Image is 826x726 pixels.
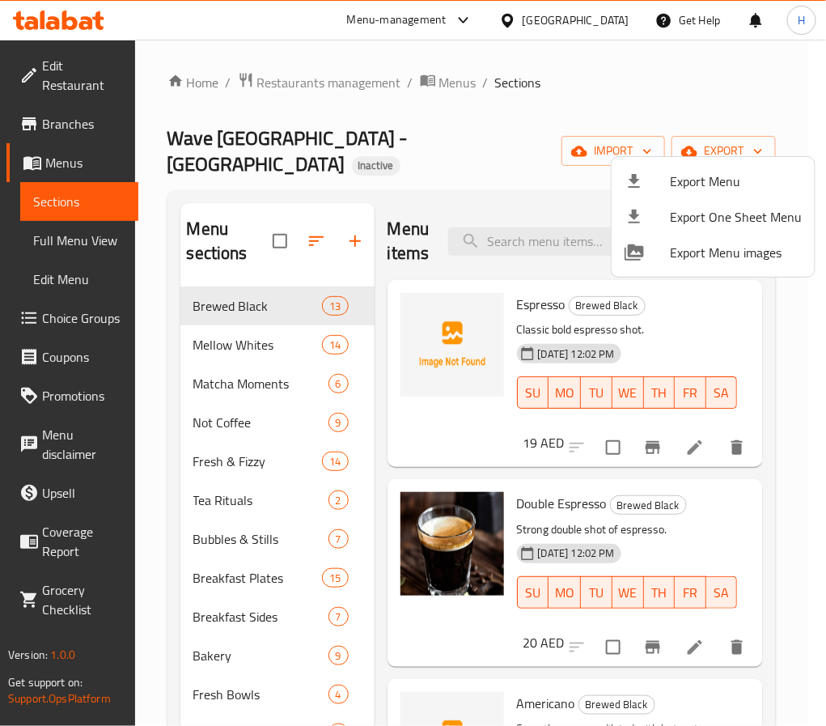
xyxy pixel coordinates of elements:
span: Export Menu images [670,243,802,262]
li: Export one sheet menu items [612,199,815,235]
span: Export One Sheet Menu [670,207,802,227]
li: Export menu items [612,163,815,199]
li: Export Menu images [612,235,815,270]
span: Export Menu [670,172,802,191]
